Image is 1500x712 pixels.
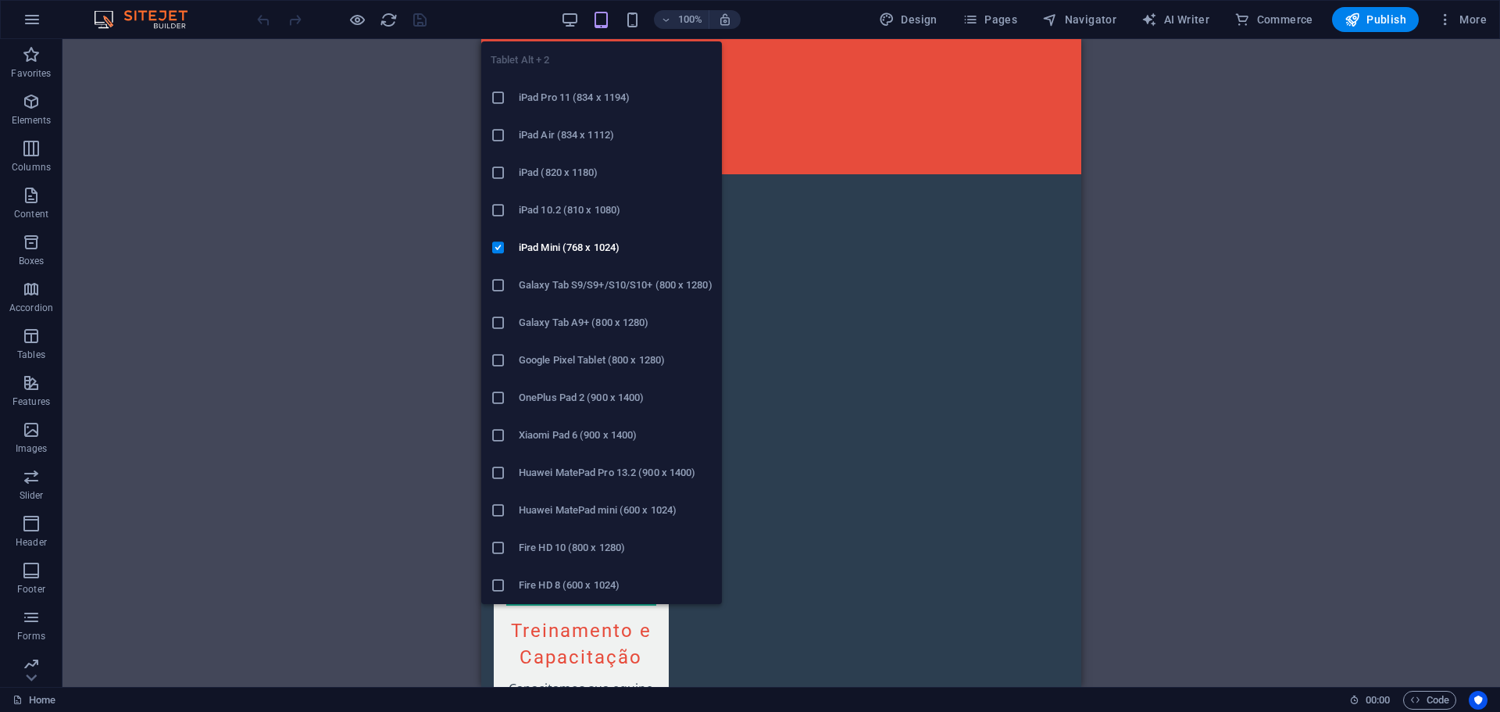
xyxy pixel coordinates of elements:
p: Elements [12,114,52,127]
span: AI Writer [1141,12,1209,27]
span: Navigator [1042,12,1116,27]
p: Forms [17,630,45,642]
button: reload [379,10,398,29]
button: More [1431,7,1493,32]
i: Reload page [380,11,398,29]
h6: iPad Air (834 x 1112) [519,126,712,145]
span: Commerce [1234,12,1313,27]
button: Commerce [1228,7,1320,32]
h6: Xiaomi Pad 6 (900 x 1400) [519,426,712,445]
p: Boxes [19,255,45,267]
h6: OnePlus Pad 2 (900 x 1400) [519,388,712,407]
button: Design [873,7,944,32]
p: Favorites [11,67,51,80]
button: Usercentrics [1469,691,1487,710]
p: Images [16,442,48,455]
i: On resize automatically adjust zoom level to fit chosen device. [718,13,732,27]
p: Accordion [9,302,53,314]
span: Code [1410,691,1449,710]
h6: iPad Pro 11 (834 x 1194) [519,88,712,107]
p: Columns [12,161,51,174]
p: Content [14,208,48,220]
button: Publish [1332,7,1419,32]
h6: Google Pixel Tablet (800 x 1280) [519,351,712,370]
p: Tables [17,349,45,361]
p: Footer [17,583,45,596]
span: Design [879,12,937,27]
button: Code [1403,691,1456,710]
h6: Fire HD 10 (800 x 1280) [519,538,712,557]
h6: iPad (820 x 1180) [519,163,712,182]
p: Features [12,395,50,408]
h6: 100% [677,10,702,29]
a: Click to cancel selection. Double-click to open Pages [12,691,55,710]
span: : [1377,694,1379,706]
button: Click here to leave preview mode and continue editing [348,10,366,29]
h6: Huawei MatePad Pro 13.2 (900 x 1400) [519,463,712,482]
span: Publish [1345,12,1406,27]
button: AI Writer [1135,7,1216,32]
h6: Huawei MatePad mini (600 x 1024) [519,501,712,520]
button: Navigator [1036,7,1123,32]
span: More [1437,12,1487,27]
h6: iPad 10.2 (810 x 1080) [519,201,712,220]
h6: Galaxy Tab A9+ (800 x 1280) [519,313,712,332]
p: Header [16,536,47,549]
p: Slider [20,489,44,502]
img: Editor Logo [90,10,207,29]
button: Pages [956,7,1023,32]
h6: iPad Mini (768 x 1024) [519,238,712,257]
h6: Session time [1349,691,1391,710]
span: 00 00 [1366,691,1390,710]
h6: Fire HD 8 (600 x 1024) [519,576,712,595]
button: 100% [654,10,709,29]
span: Pages [962,12,1017,27]
h6: Galaxy Tab S9/S9+/S10/S10+ (800 x 1280) [519,276,712,295]
div: Design (Ctrl+Alt+Y) [873,7,944,32]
